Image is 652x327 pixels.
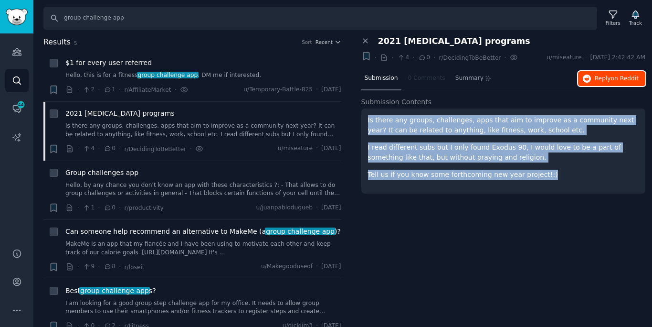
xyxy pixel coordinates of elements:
[98,144,100,154] span: ·
[77,144,79,154] span: ·
[175,85,177,95] span: ·
[595,75,639,83] span: Reply
[265,228,335,235] span: group challenge app
[104,144,116,153] span: 0
[77,203,79,213] span: ·
[65,58,152,68] a: $1 for every user referred
[119,262,121,272] span: ·
[83,262,95,271] span: 9
[98,262,100,272] span: ·
[65,227,341,237] span: Can someone help recommend an alternative to MakeMe (a )?
[455,74,484,83] span: Summary
[578,71,645,87] button: Replyon Reddit
[504,53,506,63] span: ·
[585,54,587,62] span: ·
[611,75,639,82] span: on Reddit
[439,54,501,61] span: r/DecidingToBeBetter
[368,170,639,180] p: Tell us if you know some forthcoming new year project!:)
[397,54,409,62] span: 4
[65,168,138,178] a: Group challenges app
[65,286,156,296] span: Best s?
[98,203,100,213] span: ·
[189,144,191,154] span: ·
[391,53,393,63] span: ·
[137,72,199,78] span: group challenge app
[65,227,341,237] a: Can someone help recommend an alternative to MakeMe (agroup challenge app)?
[104,262,116,271] span: 8
[77,85,79,95] span: ·
[321,86,341,94] span: [DATE]
[124,87,171,93] span: r/AffiliateMarket
[65,109,175,119] a: 2021 [MEDICAL_DATA] programs
[124,264,144,271] span: r/loseit
[321,204,341,212] span: [DATE]
[17,101,25,108] span: 44
[77,262,79,272] span: ·
[65,122,341,139] a: Is there any groups, challenges, apps that aim to improve as a community next year? It can be rel...
[375,53,377,63] span: ·
[368,142,639,163] p: I read different subs but I only found Exodus 90, I would love to be a part of something like tha...
[412,53,414,63] span: ·
[261,262,313,271] span: u/Makegooduseof
[124,205,163,211] span: r/productivity
[278,144,313,153] span: u/miseature
[104,204,116,212] span: 0
[65,240,341,257] a: MakeMe is an app that my fiancée and I have been using to motivate each other and keep track of o...
[98,85,100,95] span: ·
[119,144,121,154] span: ·
[5,97,29,120] a: 44
[65,71,341,80] a: Hello, this is for a fitnessgroup challenge app. DM me if interested.
[119,85,121,95] span: ·
[83,144,95,153] span: 4
[119,203,121,213] span: ·
[316,144,318,153] span: ·
[315,39,333,45] span: Recent
[378,36,530,46] span: 2021 [MEDICAL_DATA] programs
[316,204,318,212] span: ·
[316,262,318,271] span: ·
[315,39,341,45] button: Recent
[302,39,312,45] div: Sort
[83,86,95,94] span: 2
[321,144,341,153] span: [DATE]
[43,7,597,30] input: Search Keyword
[590,54,645,62] span: [DATE] 2:42:42 AM
[65,299,341,316] a: I am looking for a good group step challenge app for my office. It needs to allow group members t...
[124,146,186,153] span: r/DecidingToBeBetter
[433,53,435,63] span: ·
[104,86,116,94] span: 1
[365,74,398,83] span: Submission
[83,204,95,212] span: 1
[629,20,642,26] div: Track
[606,20,620,26] div: Filters
[6,9,28,25] img: GummySearch logo
[368,115,639,135] p: Is there any groups, challenges, apps that aim to improve as a community next year? It can be rel...
[418,54,430,62] span: 0
[316,86,318,94] span: ·
[65,286,156,296] a: Bestgroup challenge apps?
[547,54,582,62] span: u/miseature
[79,287,149,294] span: group challenge app
[361,97,432,107] span: Submission Contents
[626,8,645,28] button: Track
[256,204,313,212] span: u/juanpabloduqueb
[321,262,341,271] span: [DATE]
[74,40,77,46] span: 5
[43,36,71,48] span: Results
[65,181,341,198] a: Hello, by any chance you don't know an app with these characteristics ?: - That allows to do grou...
[243,86,313,94] span: u/Temporary-Battle-825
